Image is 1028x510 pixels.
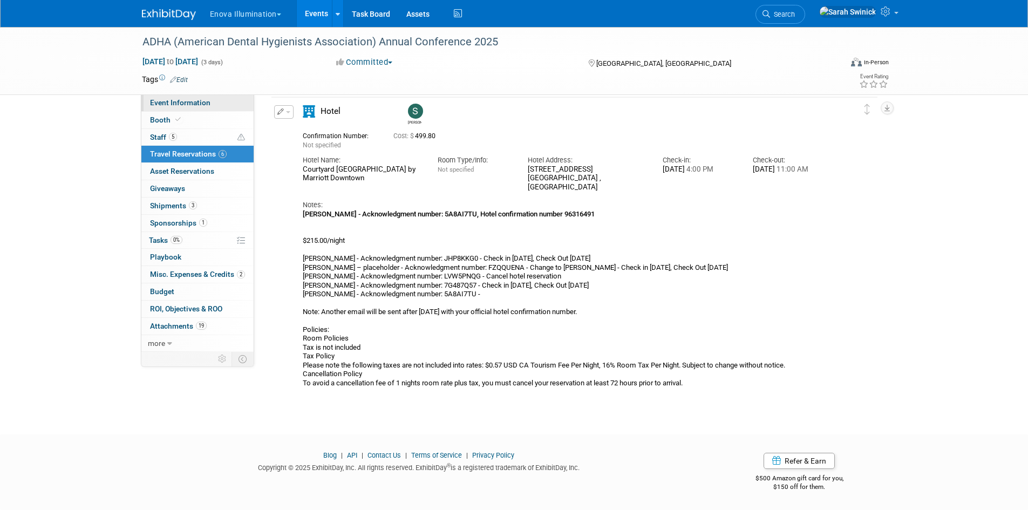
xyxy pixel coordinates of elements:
a: API [347,451,357,459]
div: Check-out: [753,155,827,165]
i: Booth reservation complete [175,117,181,123]
a: Asset Reservations [141,163,254,180]
img: Spencer Smith [408,104,423,119]
span: Booth [150,115,183,124]
div: Hotel Name: [303,155,421,165]
a: Budget [141,283,254,300]
span: Budget [150,287,174,296]
span: ROI, Objectives & ROO [150,304,222,313]
td: Toggle Event Tabs [232,352,254,366]
div: [STREET_ADDRESS] [GEOGRAPHIC_DATA] , [GEOGRAPHIC_DATA] [528,165,646,192]
div: $215.00/night [PERSON_NAME] - Acknowledgment number: JHP8KKG0 - Check in [DATE], Check Out [DATE]... [303,210,827,387]
span: 6 [219,150,227,158]
a: Refer & Earn [764,453,835,469]
button: Committed [332,57,397,68]
i: Click and drag to move item [864,104,870,115]
img: Format-Inperson.png [851,58,862,66]
span: more [148,339,165,348]
a: Travel Reservations6 [141,146,254,162]
span: 19 [196,322,207,330]
div: Hotel Address: [528,155,646,165]
div: Check-in: [663,155,737,165]
a: Event Information [141,94,254,111]
span: Attachments [150,322,207,330]
div: Confirmation Number: [303,129,377,140]
span: | [464,451,471,459]
b: [PERSON_NAME] - Acknowledgment number: 5A8AI7TU, Hotel confirmation number 96316491 [303,210,595,218]
a: Search [755,5,805,24]
span: Sponsorships [150,219,207,227]
span: Not specified [303,141,341,149]
span: to [165,57,175,66]
td: Personalize Event Tab Strip [213,352,232,366]
div: Event Rating [859,74,888,79]
span: Event Information [150,98,210,107]
span: Tasks [149,236,182,244]
span: 4:00 PM [685,165,713,173]
span: 499.80 [393,132,440,140]
span: Giveaways [150,184,185,193]
span: Travel Reservations [150,149,227,158]
sup: ® [447,463,451,468]
span: [GEOGRAPHIC_DATA], [GEOGRAPHIC_DATA] [596,59,731,67]
a: Blog [323,451,337,459]
div: ADHA (American Dental Hygienists Association) Annual Conference 2025 [139,32,826,52]
td: Tags [142,74,188,85]
a: Giveaways [141,180,254,197]
div: Copyright © 2025 ExhibitDay, Inc. All rights reserved. ExhibitDay is a registered trademark of Ex... [142,460,697,473]
span: 1 [199,219,207,227]
span: 0% [171,236,182,244]
span: | [338,451,345,459]
a: Tasks0% [141,232,254,249]
span: Shipments [150,201,197,210]
span: Playbook [150,253,181,261]
a: Sponsorships1 [141,215,254,232]
div: Courtyard [GEOGRAPHIC_DATA] by Marriott Downtown [303,165,421,183]
a: Edit [170,76,188,84]
div: In-Person [863,58,889,66]
span: (3 days) [200,59,223,66]
span: Cost: $ [393,132,415,140]
div: [DATE] [753,165,827,174]
a: Contact Us [367,451,401,459]
span: Staff [150,133,177,141]
span: 11:00 AM [775,165,808,173]
span: [DATE] [DATE] [142,57,199,66]
div: Event Format [778,56,889,72]
div: Spencer Smith [408,119,421,125]
a: Privacy Policy [472,451,514,459]
span: | [359,451,366,459]
a: Booth [141,112,254,128]
span: Not specified [438,166,474,173]
div: $150 off for them. [712,482,887,492]
span: Hotel [321,106,341,116]
span: | [403,451,410,459]
div: Notes: [303,200,827,210]
div: $500 Amazon gift card for you, [712,467,887,492]
span: 3 [189,201,197,209]
div: [DATE] [663,165,737,174]
span: Potential Scheduling Conflict -- at least one attendee is tagged in another overlapping event. [237,133,245,142]
a: Playbook [141,249,254,266]
img: Sarah Swinick [819,6,876,18]
a: Shipments3 [141,198,254,214]
span: 2 [237,270,245,278]
span: Misc. Expenses & Credits [150,270,245,278]
span: Search [770,10,795,18]
span: 5 [169,133,177,141]
a: ROI, Objectives & ROO [141,301,254,317]
div: Spencer Smith [405,104,424,125]
a: more [141,335,254,352]
a: Misc. Expenses & Credits2 [141,266,254,283]
a: Staff5 [141,129,254,146]
a: Terms of Service [411,451,462,459]
a: Attachments19 [141,318,254,335]
i: Hotel [303,105,315,118]
div: Room Type/Info: [438,155,512,165]
img: ExhibitDay [142,9,196,20]
span: Asset Reservations [150,167,214,175]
